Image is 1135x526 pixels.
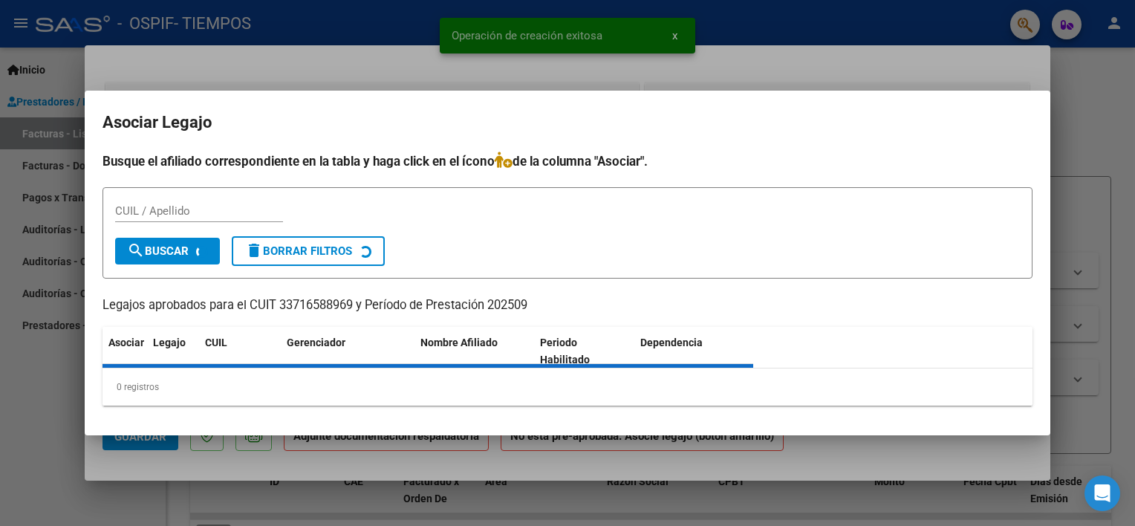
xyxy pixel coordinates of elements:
[103,368,1032,406] div: 0 registros
[534,327,634,376] datatable-header-cell: Periodo Habilitado
[1084,475,1120,511] div: Open Intercom Messenger
[634,327,754,376] datatable-header-cell: Dependencia
[147,327,199,376] datatable-header-cell: Legajo
[108,337,144,348] span: Asociar
[103,296,1032,315] p: Legajos aprobados para el CUIT 33716588969 y Período de Prestación 202509
[640,337,703,348] span: Dependencia
[103,327,147,376] datatable-header-cell: Asociar
[420,337,498,348] span: Nombre Afiliado
[103,108,1032,137] h2: Asociar Legajo
[153,337,186,348] span: Legajo
[205,337,227,348] span: CUIL
[127,244,189,258] span: Buscar
[232,236,385,266] button: Borrar Filtros
[115,238,220,264] button: Buscar
[540,337,590,366] span: Periodo Habilitado
[287,337,345,348] span: Gerenciador
[414,327,534,376] datatable-header-cell: Nombre Afiliado
[245,241,263,259] mat-icon: delete
[103,152,1032,171] h4: Busque el afiliado correspondiente en la tabla y haga click en el ícono de la columna "Asociar".
[245,244,352,258] span: Borrar Filtros
[199,327,281,376] datatable-header-cell: CUIL
[281,327,414,376] datatable-header-cell: Gerenciador
[127,241,145,259] mat-icon: search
